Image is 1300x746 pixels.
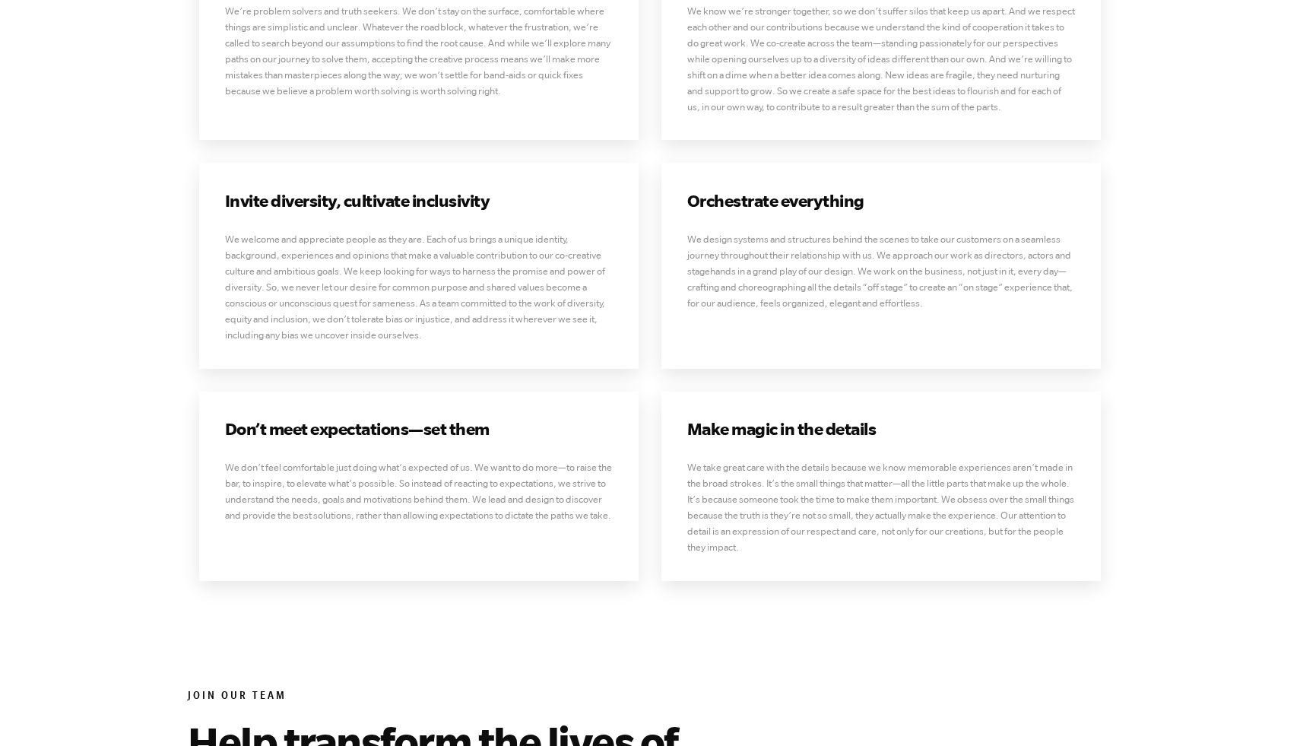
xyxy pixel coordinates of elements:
[687,3,1076,115] p: We know we’re stronger together, so we don’t suffer silos that keep us apart. And we respect each...
[687,231,1076,311] p: We design systems and structures behind the scenes to take our customers on a seamless journey th...
[225,3,614,99] p: We’re problem solvers and truth seekers. We don’t stay on the surface, comfortable where things a...
[687,459,1076,555] p: We take great care with the details because we know memorable experiences aren’t made in the broa...
[687,189,1076,213] h3: Orchestrate everything
[225,189,614,213] h3: Invite diversity, cultivate inclusivity
[687,417,1076,441] h3: Make magic in the details
[225,231,614,343] p: We welcome and appreciate people as they are. Each of us brings a unique identity, background, ex...
[225,459,614,523] p: We don’t feel comfortable just doing what’s expected of us. We want to do more—to raise the bar, ...
[188,690,1112,705] h6: Join Our Team
[225,417,614,441] h3: Don’t meet expectations—set them
[1224,673,1300,746] iframe: Chat Widget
